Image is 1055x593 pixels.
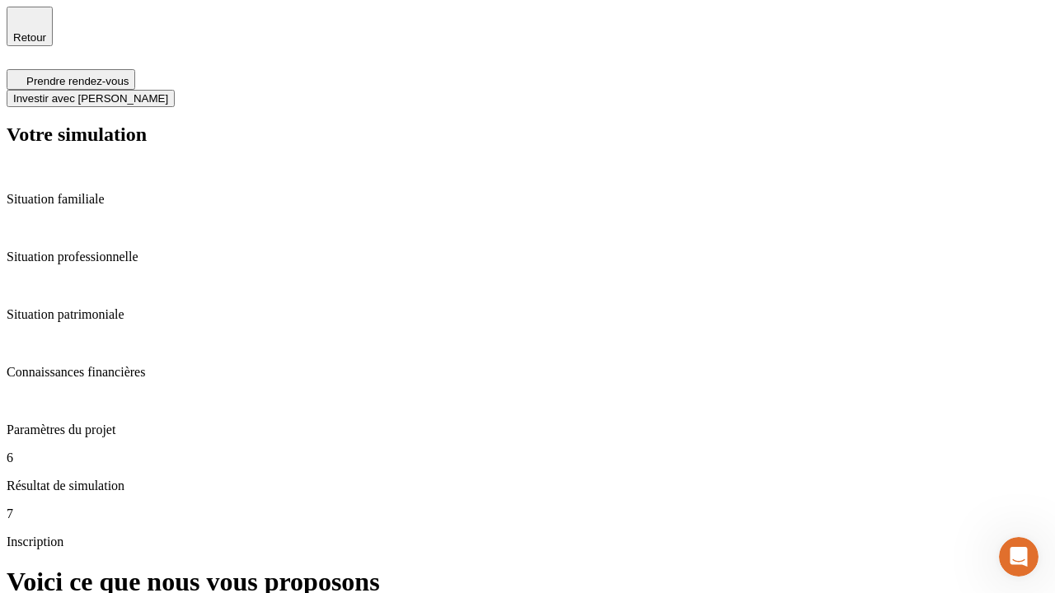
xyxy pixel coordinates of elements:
[7,451,1048,465] p: 6
[7,365,1048,380] p: Connaissances financières
[26,75,129,87] span: Prendre rendez-vous
[7,423,1048,437] p: Paramètres du projet
[7,90,175,107] button: Investir avec [PERSON_NAME]
[7,192,1048,207] p: Situation familiale
[7,507,1048,521] p: 7
[999,537,1039,577] iframe: Intercom live chat
[13,92,168,105] span: Investir avec [PERSON_NAME]
[7,7,53,46] button: Retour
[7,479,1048,493] p: Résultat de simulation
[7,307,1048,322] p: Situation patrimoniale
[7,250,1048,264] p: Situation professionnelle
[7,124,1048,146] h2: Votre simulation
[13,31,46,44] span: Retour
[7,69,135,90] button: Prendre rendez-vous
[7,535,1048,549] p: Inscription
